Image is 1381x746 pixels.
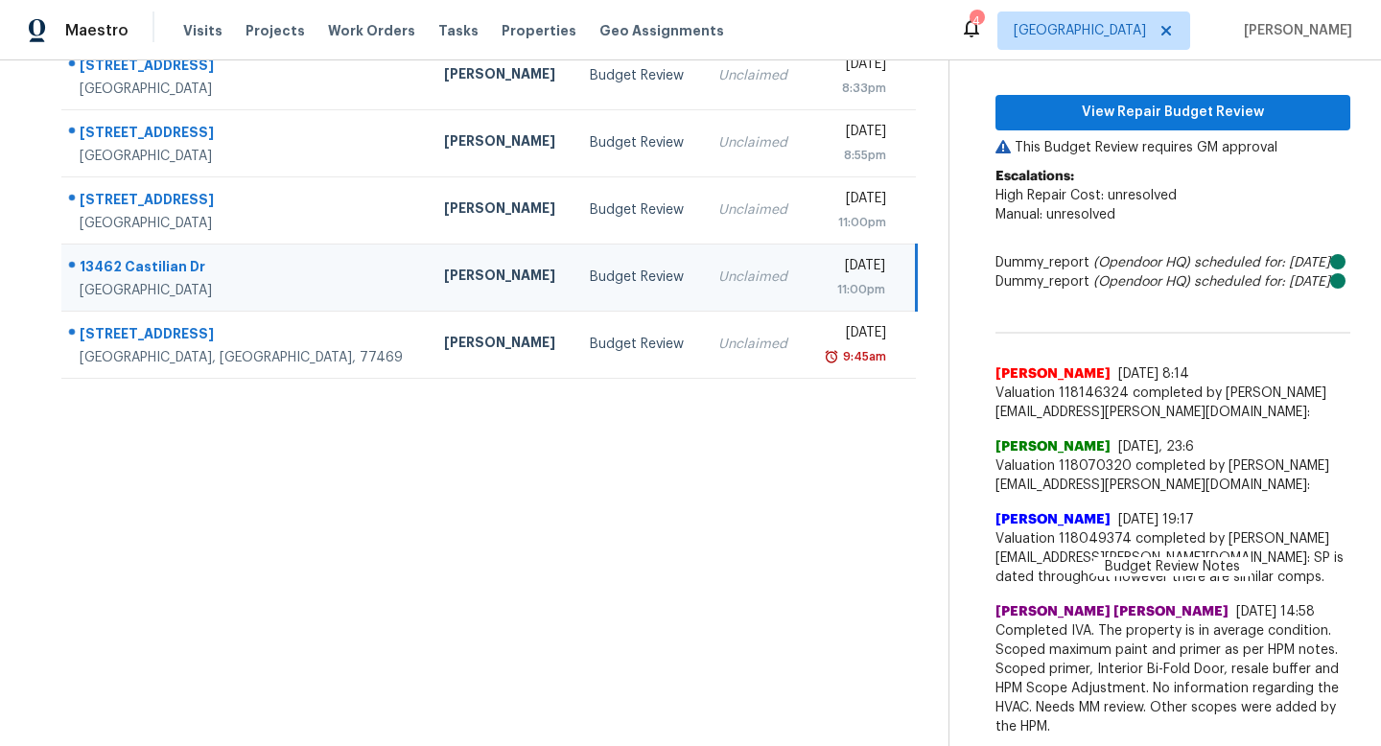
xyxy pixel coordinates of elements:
div: 8:55pm [821,146,886,165]
i: (Opendoor HQ) [1093,275,1190,289]
span: [PERSON_NAME] [995,437,1111,456]
span: Tasks [438,24,479,37]
button: View Repair Budget Review [995,95,1350,130]
div: Unclaimed [718,268,790,287]
i: scheduled for: [DATE] [1194,275,1330,289]
div: [PERSON_NAME] [444,198,559,222]
div: Dummy_report [995,272,1350,291]
div: [PERSON_NAME] [444,64,559,88]
div: Budget Review [590,133,688,152]
div: 13462 Castilian Dr [80,257,413,281]
div: [DATE] [821,256,885,280]
div: [PERSON_NAME] [444,131,559,155]
div: [DATE] [821,323,886,347]
div: Budget Review [590,268,688,287]
div: Unclaimed [718,66,790,85]
span: [DATE] 8:14 [1118,367,1189,381]
span: Maestro [65,21,129,40]
div: [GEOGRAPHIC_DATA] [80,214,413,233]
span: Valuation 118146324 completed by [PERSON_NAME][EMAIL_ADDRESS][PERSON_NAME][DOMAIN_NAME]: [995,384,1350,422]
b: Escalations: [995,170,1074,183]
span: Manual: unresolved [995,208,1115,221]
div: 11:00pm [821,213,886,232]
i: (Opendoor HQ) [1093,256,1190,269]
div: Dummy_report [995,253,1350,272]
div: [STREET_ADDRESS] [80,123,413,147]
span: [PERSON_NAME] [995,510,1111,529]
i: scheduled for: [DATE] [1194,256,1330,269]
div: Unclaimed [718,335,790,354]
img: Overdue Alarm Icon [824,347,839,366]
div: 9:45am [839,347,886,366]
span: [DATE] 14:58 [1236,605,1315,618]
div: [STREET_ADDRESS] [80,56,413,80]
span: [GEOGRAPHIC_DATA] [1014,21,1146,40]
div: Budget Review [590,200,688,220]
span: Visits [183,21,222,40]
div: [GEOGRAPHIC_DATA], [GEOGRAPHIC_DATA], 77469 [80,348,413,367]
div: Budget Review [590,66,688,85]
div: [PERSON_NAME] [444,266,559,290]
div: 4 [970,12,983,31]
span: High Repair Cost: unresolved [995,189,1177,202]
div: Budget Review [590,335,688,354]
div: [DATE] [821,189,886,213]
div: Unclaimed [718,133,790,152]
p: This Budget Review requires GM approval [995,138,1350,157]
span: Properties [502,21,576,40]
span: [PERSON_NAME] [995,364,1111,384]
span: Projects [246,21,305,40]
span: [DATE] 19:17 [1118,513,1194,526]
span: [DATE], 23:6 [1118,440,1194,454]
span: View Repair Budget Review [1011,101,1335,125]
div: [DATE] [821,55,886,79]
div: 11:00pm [821,280,885,299]
div: [DATE] [821,122,886,146]
span: Budget Review Notes [1093,557,1252,576]
div: 8:33pm [821,79,886,98]
span: Completed IVA. The property is in average condition. Scoped maximum paint and primer as per HPM n... [995,621,1350,736]
div: [GEOGRAPHIC_DATA] [80,80,413,99]
div: [GEOGRAPHIC_DATA] [80,281,413,300]
div: [STREET_ADDRESS] [80,190,413,214]
span: Geo Assignments [599,21,724,40]
span: Valuation 118049374 completed by [PERSON_NAME][EMAIL_ADDRESS][PERSON_NAME][DOMAIN_NAME]: SP is da... [995,529,1350,587]
span: [PERSON_NAME] [PERSON_NAME] [995,602,1229,621]
div: [STREET_ADDRESS] [80,324,413,348]
span: Work Orders [328,21,415,40]
div: [GEOGRAPHIC_DATA] [80,147,413,166]
div: Unclaimed [718,200,790,220]
span: [PERSON_NAME] [1236,21,1352,40]
span: Valuation 118070320 completed by [PERSON_NAME][EMAIL_ADDRESS][PERSON_NAME][DOMAIN_NAME]: [995,456,1350,495]
div: [PERSON_NAME] [444,333,559,357]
